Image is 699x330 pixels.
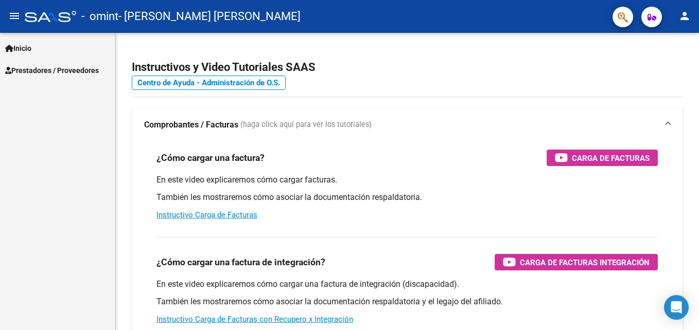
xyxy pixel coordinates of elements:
[520,256,650,269] span: Carga de Facturas Integración
[156,255,325,269] h3: ¿Cómo cargar una factura de integración?
[156,315,353,324] a: Instructivo Carga de Facturas con Recupero x Integración
[132,58,683,77] h2: Instructivos y Video Tutoriales SAAS
[81,5,118,28] span: - omint
[664,295,689,320] div: Open Intercom Messenger
[156,151,265,165] h3: ¿Cómo cargar una factura?
[156,174,658,186] p: En este video explicaremos cómo cargar facturas.
[572,152,650,164] span: Carga de Facturas
[240,119,372,131] span: (haga click aquí para ver los tutoriales)
[156,192,658,203] p: También les mostraremos cómo asociar la documentación respaldatoria.
[495,254,658,270] button: Carga de Facturas Integración
[5,43,31,54] span: Inicio
[132,76,286,90] a: Centro de Ayuda - Administración de O.S.
[678,10,691,22] mat-icon: person
[547,150,658,166] button: Carga de Facturas
[144,119,238,131] strong: Comprobantes / Facturas
[118,5,301,28] span: - [PERSON_NAME] [PERSON_NAME]
[132,108,683,141] mat-expansion-panel-header: Comprobantes / Facturas (haga click aquí para ver los tutoriales)
[156,210,257,219] a: Instructivo Carga de Facturas
[156,296,658,307] p: También les mostraremos cómo asociar la documentación respaldatoria y el legajo del afiliado.
[5,65,99,76] span: Prestadores / Proveedores
[8,10,21,22] mat-icon: menu
[156,279,658,290] p: En este video explicaremos cómo cargar una factura de integración (discapacidad).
